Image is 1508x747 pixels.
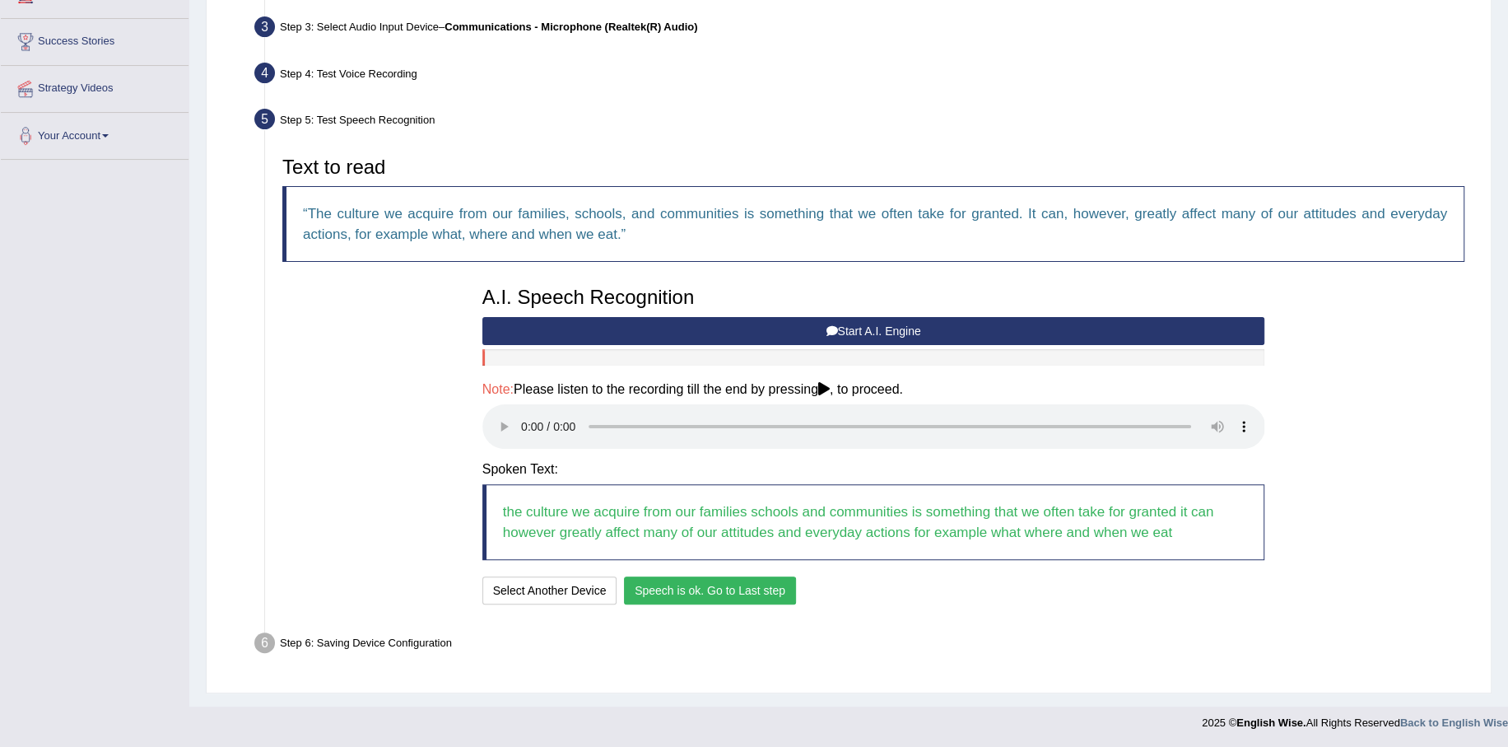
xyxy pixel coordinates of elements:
[624,577,796,605] button: Speech is ok. Go to Last step
[1400,717,1508,729] a: Back to English Wise
[439,21,697,33] span: –
[444,21,697,33] b: Communications - Microphone (Realtek(R) Audio)
[482,382,1265,397] h4: Please listen to the recording till the end by pressing , to proceed.
[247,628,1483,664] div: Step 6: Saving Device Configuration
[303,206,1447,242] q: The culture we acquire from our families, schools, and communities is something that we often tak...
[1202,707,1508,731] div: 2025 © All Rights Reserved
[282,156,1464,178] h3: Text to read
[247,104,1483,140] div: Step 5: Test Speech Recognition
[482,382,514,396] span: Note:
[1,66,188,107] a: Strategy Videos
[482,317,1265,345] button: Start A.I. Engine
[482,577,617,605] button: Select Another Device
[1,113,188,154] a: Your Account
[482,484,1265,560] blockquote: the culture we acquire from our families schools and communities is something that we often take ...
[1236,717,1306,729] strong: English Wise.
[247,58,1483,94] div: Step 4: Test Voice Recording
[1,19,188,60] a: Success Stories
[482,287,1265,308] h3: A.I. Speech Recognition
[247,12,1483,48] div: Step 3: Select Audio Input Device
[482,462,1265,477] h4: Spoken Text:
